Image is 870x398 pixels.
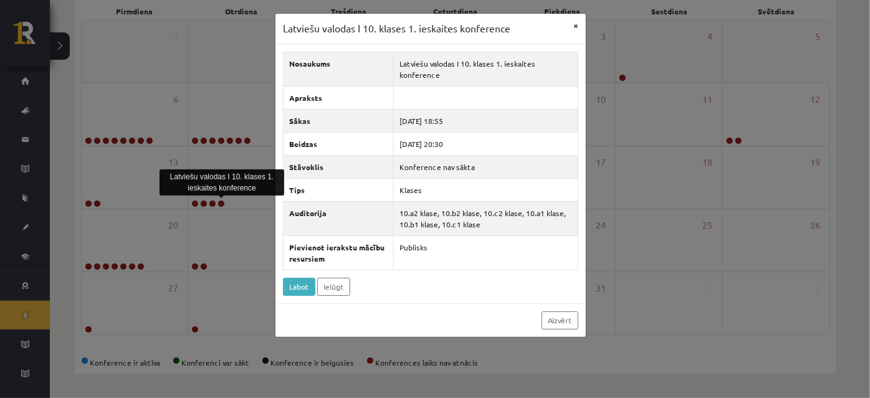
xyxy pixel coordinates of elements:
td: 10.a2 klase, 10.b2 klase, 10.c2 klase, 10.a1 klase, 10.b1 klase, 10.c1 klase [394,201,578,235]
th: Nosaukums [284,52,394,86]
th: Auditorija [284,201,394,235]
button: × [566,14,586,37]
td: Latviešu valodas I 10. klases 1. ieskaites konference [394,52,578,86]
div: Latviešu valodas I 10. klases 1. ieskaites konference [160,169,284,196]
td: [DATE] 20:30 [394,132,578,155]
a: Aizvērt [542,311,578,329]
td: Klases [394,178,578,201]
a: Labot [283,278,315,296]
th: Sākas [284,109,394,132]
th: Tips [284,178,394,201]
td: Konference nav sākta [394,155,578,178]
h3: Latviešu valodas I 10. klases 1. ieskaites konference [283,21,510,36]
th: Beidzas [284,132,394,155]
th: Stāvoklis [284,155,394,178]
td: Publisks [394,235,578,270]
a: Ielūgt [317,278,350,296]
th: Pievienot ierakstu mācību resursiem [284,235,394,270]
th: Apraksts [284,86,394,109]
td: [DATE] 18:55 [394,109,578,132]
